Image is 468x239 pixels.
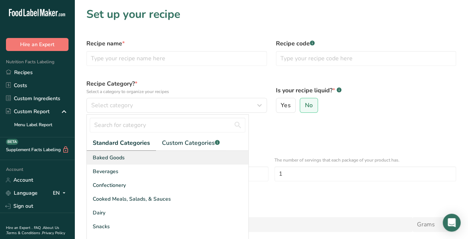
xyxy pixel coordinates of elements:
p: The number of servings that each package of your product has. [274,157,456,163]
span: Baked Goods [93,154,125,162]
span: Select category [91,101,133,110]
div: Open Intercom Messenger [443,214,461,232]
p: Select a category to organize your recipes [86,88,267,95]
span: Custom Categories [162,138,220,147]
button: Select category [86,98,267,113]
span: Dairy [93,209,105,217]
label: Recipe name [86,39,267,48]
label: Recipe Category? [86,79,267,95]
h1: Set up your recipe [86,6,456,23]
div: Custom Report [6,108,50,115]
div: OR [82,186,97,192]
input: Type your serving size here [86,217,413,232]
button: Hire an Expert [6,38,69,51]
span: Cooked Meals, Salads, & Sauces [93,195,171,203]
a: About Us . [6,225,59,236]
div: EN [53,189,69,198]
label: Is your recipe liquid? [276,86,456,95]
div: Specify the number of servings the recipe makes OR Fix a specific serving weight [86,135,456,142]
span: Snacks [93,223,110,230]
span: No [305,102,313,109]
span: Beverages [93,168,118,175]
span: Yes [281,102,290,109]
p: Add recipe serving size. [86,207,456,214]
input: Type your recipe name here [86,51,267,66]
a: Privacy Policy [42,230,65,236]
a: Terms & Conditions . [6,230,42,236]
input: Search for category [90,118,245,133]
div: BETA [6,139,18,145]
span: Confectionery [93,181,126,189]
div: Define serving size details [86,126,456,135]
a: Language [6,187,38,200]
span: Standard Categories [93,138,150,147]
label: Recipe code [276,39,456,48]
a: Hire an Expert . [6,225,32,230]
a: FAQ . [34,225,43,230]
input: Type your recipe code here [276,51,456,66]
